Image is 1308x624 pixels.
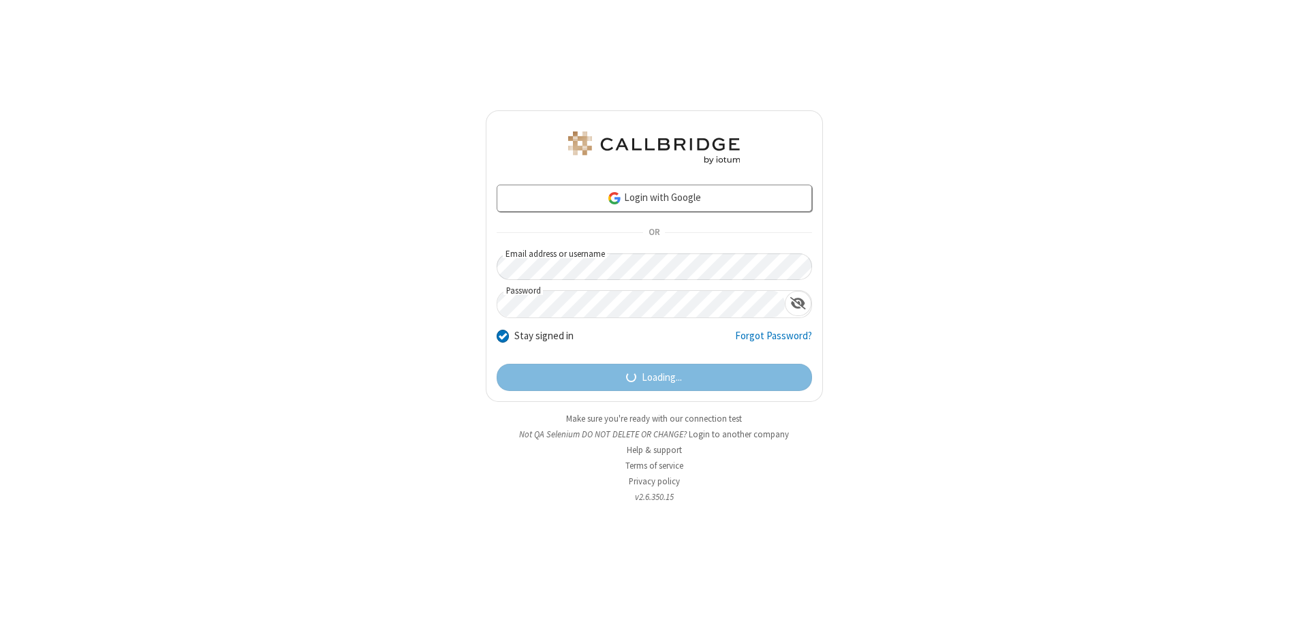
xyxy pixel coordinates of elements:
input: Password [497,291,785,317]
span: Loading... [642,370,682,386]
a: Login with Google [497,185,812,212]
img: google-icon.png [607,191,622,206]
a: Forgot Password? [735,328,812,354]
div: Show password [785,291,811,316]
span: OR [643,223,665,243]
img: QA Selenium DO NOT DELETE OR CHANGE [565,131,743,164]
li: v2.6.350.15 [486,490,823,503]
a: Terms of service [625,460,683,471]
button: Login to another company [689,428,789,441]
a: Make sure you're ready with our connection test [566,413,742,424]
label: Stay signed in [514,328,574,344]
a: Privacy policy [629,475,680,487]
li: Not QA Selenium DO NOT DELETE OR CHANGE? [486,428,823,441]
a: Help & support [627,444,682,456]
button: Loading... [497,364,812,391]
input: Email address or username [497,253,812,280]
